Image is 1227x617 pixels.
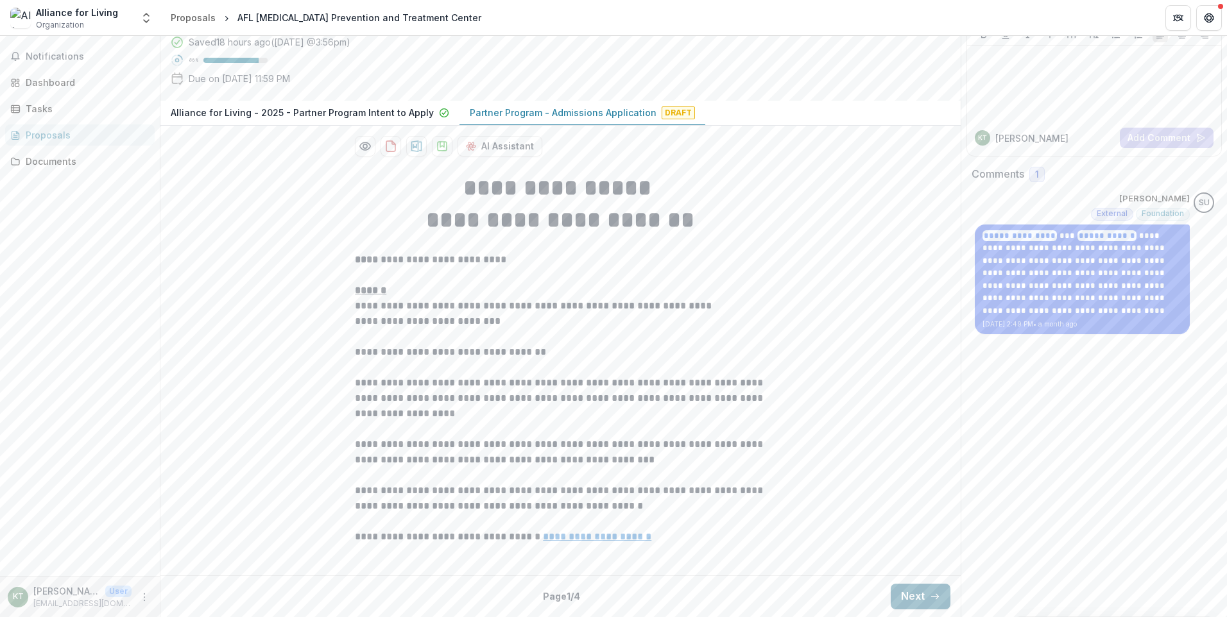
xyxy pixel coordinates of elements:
[406,136,427,156] button: download-proposal
[1035,169,1039,180] span: 1
[5,46,155,67] button: Notifications
[458,136,542,156] button: AI Assistant
[33,598,132,609] p: [EMAIL_ADDRESS][DOMAIN_NAME]
[137,5,155,31] button: Open entity switcher
[543,589,580,603] p: Page 1 / 4
[166,8,486,27] nav: breadcrumb
[995,131,1068,145] p: [PERSON_NAME]
[105,586,132,597] p: User
[26,76,144,89] div: Dashboard
[1196,5,1222,31] button: Get Help
[5,124,155,146] a: Proposals
[13,593,24,601] div: Kelly Thompson
[432,136,452,156] button: download-proposal
[10,8,31,28] img: Alliance for Living
[5,98,155,119] a: Tasks
[33,584,100,598] p: [PERSON_NAME]
[982,319,1182,329] p: [DATE] 2:49 PM • a month ago
[972,168,1024,180] h2: Comments
[36,6,118,19] div: Alliance for Living
[470,106,656,119] p: Partner Program - Admissions Application
[355,136,375,156] button: Preview 07dce44c-cf21-4541-9b38-027e6e93525b-1.pdf
[189,56,198,65] p: 86 %
[1120,128,1214,148] button: Add Comment
[1199,199,1210,207] div: Scott Umbel
[171,106,434,119] p: Alliance for Living - 2025 - Partner Program Intent to Apply
[137,589,152,605] button: More
[891,584,950,609] button: Next
[978,135,987,141] div: Kelly Thompson
[189,72,290,85] p: Due on [DATE] 11:59 PM
[189,35,350,49] div: Saved 18 hours ago ( [DATE] @ 3:56pm )
[1119,192,1190,205] p: [PERSON_NAME]
[5,72,155,93] a: Dashboard
[5,151,155,172] a: Documents
[662,106,695,119] span: Draft
[36,19,84,31] span: Organization
[26,155,144,168] div: Documents
[1142,209,1184,218] span: Foundation
[166,8,221,27] a: Proposals
[237,11,481,24] div: AFL [MEDICAL_DATA] Prevention and Treatment Center
[381,136,401,156] button: download-proposal
[1097,209,1128,218] span: External
[26,51,150,62] span: Notifications
[26,102,144,115] div: Tasks
[26,128,144,142] div: Proposals
[171,11,216,24] div: Proposals
[1165,5,1191,31] button: Partners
